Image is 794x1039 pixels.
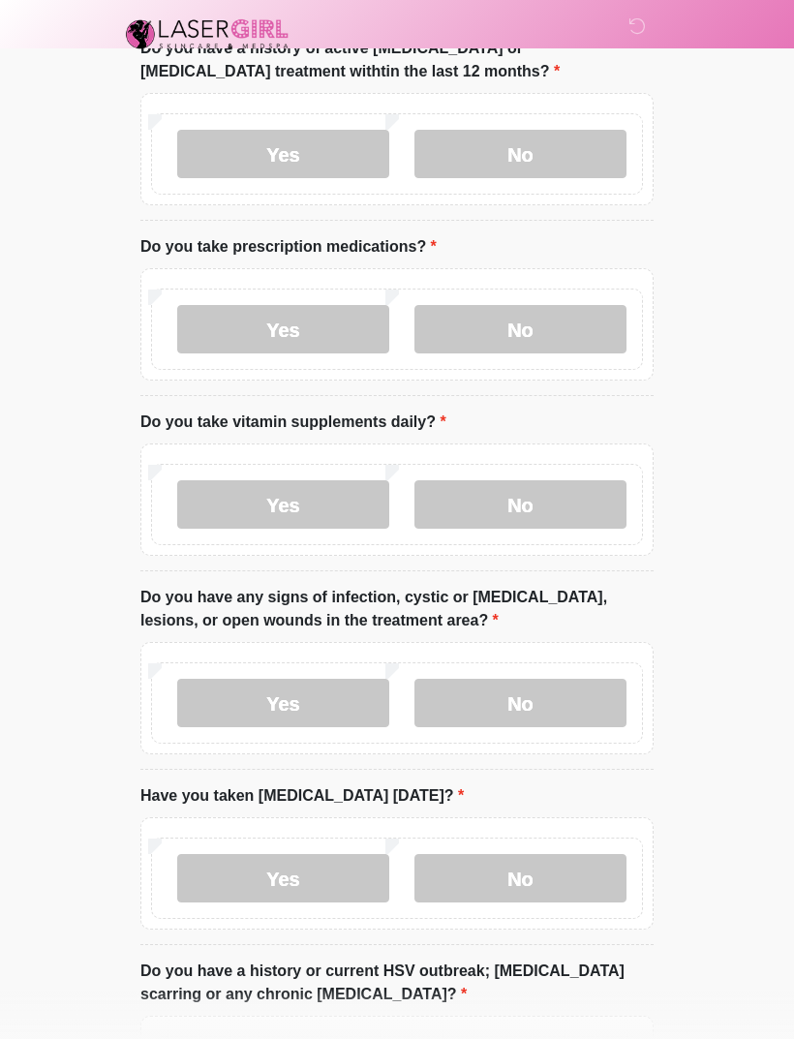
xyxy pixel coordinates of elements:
img: Laser Girl Med Spa LLC Logo [121,15,293,53]
label: Yes [177,130,389,178]
label: No [414,854,626,902]
label: No [414,305,626,353]
label: No [414,679,626,727]
label: Yes [177,480,389,529]
label: Do you take prescription medications? [140,235,437,259]
label: Yes [177,679,389,727]
label: Have you taken [MEDICAL_DATA] [DATE]? [140,784,464,808]
label: No [414,480,626,529]
label: Do you take vitamin supplements daily? [140,411,446,434]
label: Do you have any signs of infection, cystic or [MEDICAL_DATA], lesions, or open wounds in the trea... [140,586,654,632]
label: No [414,130,626,178]
label: Yes [177,305,389,353]
label: Yes [177,854,389,902]
label: Do you have a history or current HSV outbreak; [MEDICAL_DATA] scarring or any chronic [MEDICAL_DA... [140,960,654,1006]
